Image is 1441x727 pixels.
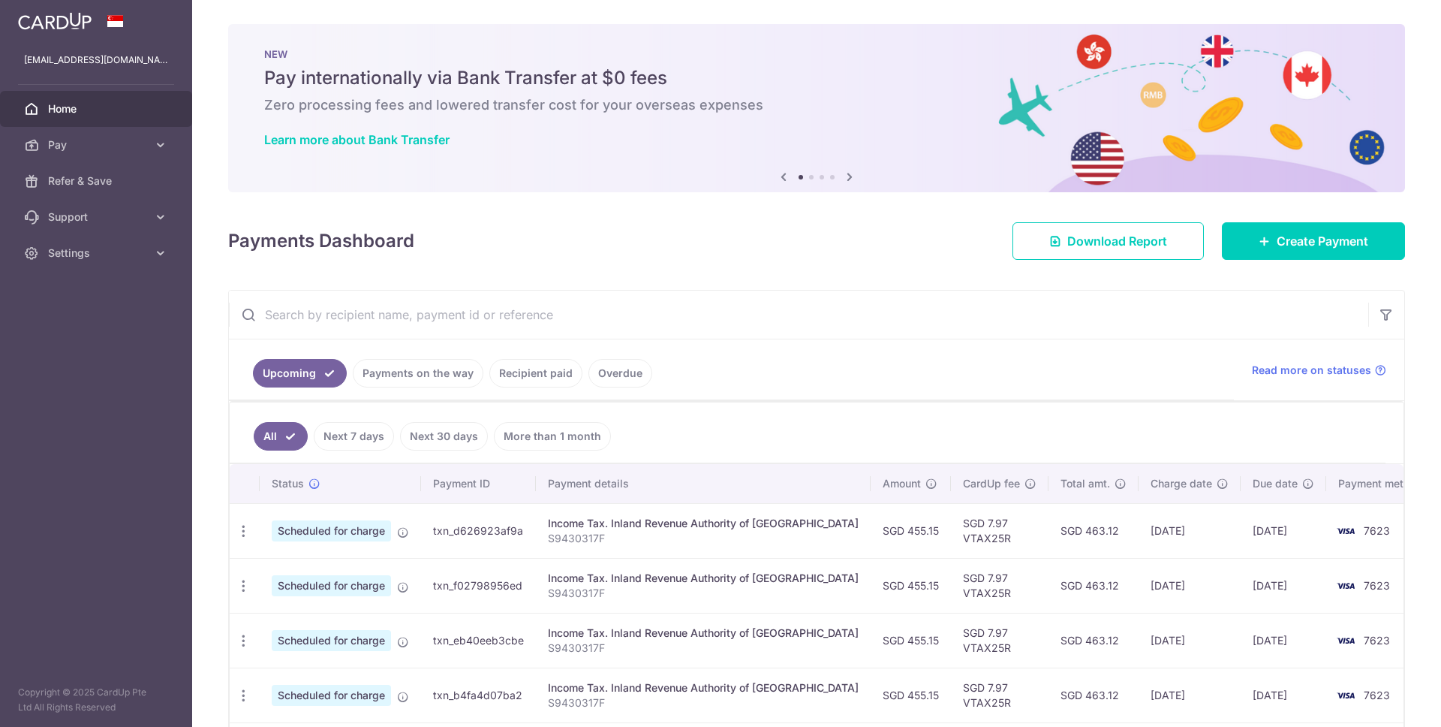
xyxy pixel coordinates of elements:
div: Income Tax. Inland Revenue Authority of [GEOGRAPHIC_DATA] [548,516,859,531]
td: SGD 455.15 [871,503,951,558]
span: Read more on statuses [1252,363,1371,378]
a: Upcoming [253,359,347,388]
th: Payment ID [421,464,536,503]
p: S9430317F [548,586,859,601]
td: SGD 7.97 VTAX25R [951,668,1048,722]
span: 7623 [1364,524,1390,537]
span: Charge date [1151,476,1212,491]
td: [DATE] [1139,558,1241,613]
td: txn_eb40eeb3cbe [421,613,536,668]
td: SGD 7.97 VTAX25R [951,558,1048,613]
span: Create Payment [1277,232,1368,250]
td: SGD 463.12 [1048,668,1139,722]
td: txn_b4fa4d07ba2 [421,668,536,722]
a: Overdue [588,359,652,388]
td: [DATE] [1241,613,1326,668]
a: All [254,422,308,451]
a: Next 7 days [314,422,394,451]
p: S9430317F [548,531,859,546]
a: More than 1 month [494,422,611,451]
span: Scheduled for charge [272,630,391,651]
td: SGD 7.97 VTAX25R [951,613,1048,668]
img: CardUp [18,12,92,30]
a: Payments on the way [353,359,483,388]
p: S9430317F [548,641,859,656]
td: [DATE] [1241,503,1326,558]
a: Download Report [1012,222,1204,260]
span: Refer & Save [48,173,147,189]
h6: Zero processing fees and lowered transfer cost for your overseas expenses [264,96,1369,114]
a: Next 30 days [400,422,488,451]
span: Download Report [1067,232,1167,250]
td: SGD 463.12 [1048,558,1139,613]
td: SGD 7.97 VTAX25R [951,503,1048,558]
td: SGD 455.15 [871,613,951,668]
span: Amount [883,476,921,491]
img: Bank Card [1331,577,1361,595]
th: Payment details [536,464,871,503]
td: [DATE] [1241,668,1326,722]
div: Income Tax. Inland Revenue Authority of [GEOGRAPHIC_DATA] [548,626,859,641]
div: Income Tax. Inland Revenue Authority of [GEOGRAPHIC_DATA] [548,680,859,695]
td: txn_d626923af9a [421,503,536,558]
span: Home [48,101,147,116]
td: SGD 455.15 [871,668,951,722]
span: Scheduled for charge [272,575,391,596]
div: Income Tax. Inland Revenue Authority of [GEOGRAPHIC_DATA] [548,571,859,586]
span: Settings [48,246,147,261]
img: Bank transfer banner [228,24,1405,192]
h5: Pay internationally via Bank Transfer at $0 fees [264,66,1369,90]
span: Scheduled for charge [272,685,391,706]
p: NEW [264,48,1369,60]
td: SGD 463.12 [1048,613,1139,668]
p: [EMAIL_ADDRESS][DOMAIN_NAME] [24,53,168,68]
span: Total amt. [1060,476,1110,491]
td: [DATE] [1139,668,1241,722]
img: Bank Card [1331,632,1361,650]
span: CardUp fee [963,476,1020,491]
span: 7623 [1364,634,1390,647]
input: Search by recipient name, payment id or reference [229,291,1368,339]
td: [DATE] [1139,613,1241,668]
td: [DATE] [1241,558,1326,613]
a: Create Payment [1222,222,1405,260]
span: Status [272,476,304,491]
th: Payment method [1326,464,1440,503]
a: Learn more about Bank Transfer [264,132,450,147]
a: Read more on statuses [1252,363,1386,378]
a: Recipient paid [489,359,582,388]
span: Support [48,210,147,225]
h4: Payments Dashboard [228,228,414,255]
td: SGD 455.15 [871,558,951,613]
td: SGD 463.12 [1048,503,1139,558]
p: S9430317F [548,695,859,710]
img: Bank Card [1331,686,1361,704]
td: txn_f02798956ed [421,558,536,613]
span: 7623 [1364,689,1390,701]
td: [DATE] [1139,503,1241,558]
img: Bank Card [1331,522,1361,540]
span: 7623 [1364,579,1390,592]
span: Scheduled for charge [272,520,391,541]
span: Due date [1253,476,1298,491]
span: Pay [48,137,147,152]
